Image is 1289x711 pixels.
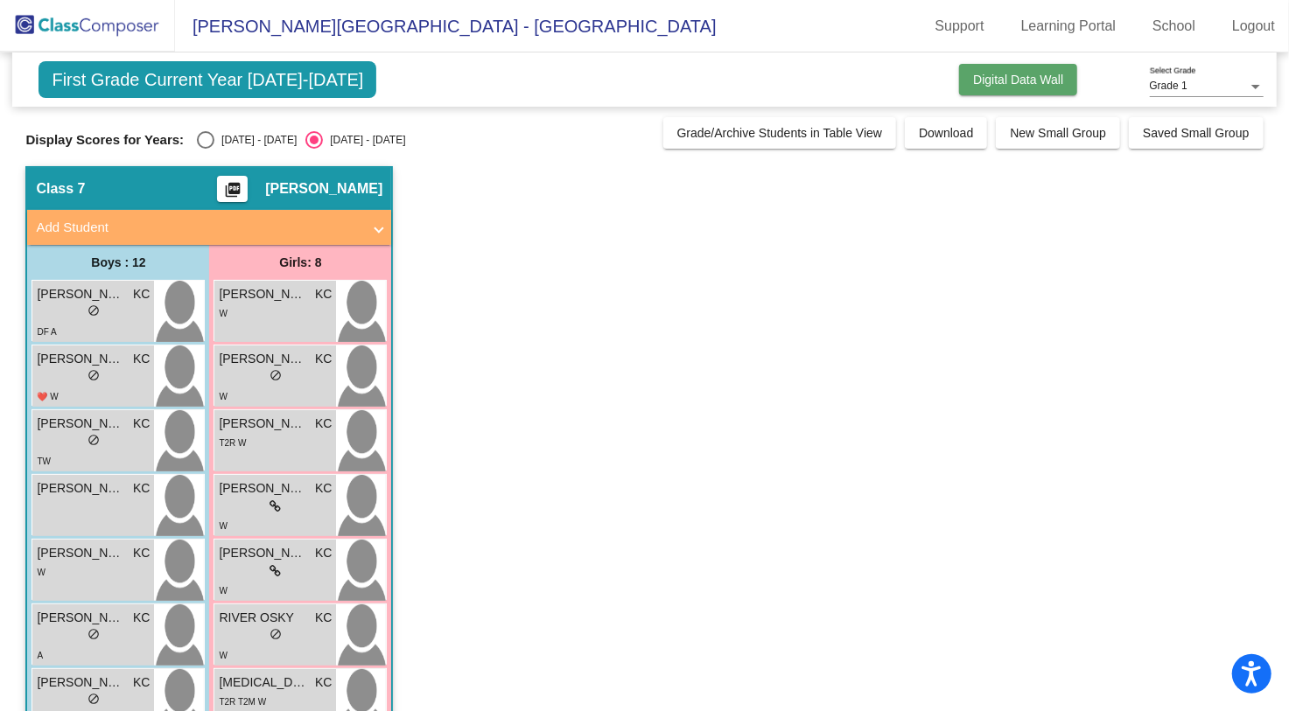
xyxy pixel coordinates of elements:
[315,415,332,433] span: KC
[36,180,85,198] span: Class 7
[219,392,227,401] span: W
[315,544,332,562] span: KC
[222,181,243,206] mat-icon: picture_as_pdf
[175,12,717,40] span: [PERSON_NAME][GEOGRAPHIC_DATA] - [GEOGRAPHIC_DATA]
[37,673,124,692] span: [PERSON_NAME]
[197,131,405,149] mat-radio-group: Select an option
[270,369,282,381] span: do_not_disturb_alt
[209,245,391,280] div: Girls: 8
[270,628,282,640] span: do_not_disturb_alt
[37,457,51,466] span: TW
[133,673,150,692] span: KC
[315,673,332,692] span: KC
[315,609,332,627] span: KC
[37,327,56,337] span: DF A
[37,479,124,498] span: [PERSON_NAME]
[133,479,150,498] span: KC
[133,609,150,627] span: KC
[219,651,227,660] span: W
[219,586,227,596] span: W
[88,434,100,446] span: do_not_disturb_alt
[219,438,246,448] span: T2R W
[1218,12,1289,40] a: Logout
[315,479,332,498] span: KC
[88,693,100,705] span: do_not_disturb_alt
[1010,126,1106,140] span: New Small Group
[133,285,150,303] span: KC
[959,64,1077,95] button: Digital Data Wall
[37,350,124,368] span: [PERSON_NAME]
[27,245,209,280] div: Boys : 12
[315,350,332,368] span: KC
[37,609,124,627] span: [PERSON_NAME]
[219,673,306,692] span: [MEDICAL_DATA][PERSON_NAME]
[996,117,1120,149] button: New Small Group
[37,651,43,660] span: A
[133,350,150,368] span: KC
[677,126,883,140] span: Grade/Archive Students in Table View
[88,369,100,381] span: do_not_disturb_alt
[1150,80,1187,92] span: Grade 1
[1143,126,1249,140] span: Saved Small Group
[1129,117,1263,149] button: Saved Small Group
[133,544,150,562] span: KC
[217,176,248,202] button: Print Students Details
[973,73,1063,87] span: Digital Data Wall
[1007,12,1131,40] a: Learning Portal
[315,285,332,303] span: KC
[37,285,124,303] span: [PERSON_NAME]
[921,12,998,40] a: Support
[88,304,100,317] span: do_not_disturb_alt
[219,479,306,498] span: [PERSON_NAME]
[265,180,382,198] span: [PERSON_NAME]
[25,132,184,148] span: Display Scores for Years:
[219,521,227,531] span: W
[219,285,306,303] span: [PERSON_NAME]
[219,544,306,562] span: [PERSON_NAME]
[39,61,376,98] span: First Grade Current Year [DATE]-[DATE]
[663,117,897,149] button: Grade/Archive Students in Table View
[36,218,361,238] mat-panel-title: Add Student
[219,609,306,627] span: RIVER OSKY
[323,132,405,148] div: [DATE] - [DATE]
[219,415,306,433] span: [PERSON_NAME]
[1138,12,1209,40] a: School
[919,126,973,140] span: Download
[37,544,124,562] span: [PERSON_NAME]
[219,350,306,368] span: [PERSON_NAME]
[37,415,124,433] span: [PERSON_NAME] [PERSON_NAME]
[37,392,58,401] span: ❤️ W
[88,628,100,640] span: do_not_disturb_alt
[219,697,266,707] span: T2R T2M W
[219,309,227,318] span: W
[133,415,150,433] span: KC
[37,568,45,577] span: W
[27,210,391,245] mat-expansion-panel-header: Add Student
[214,132,297,148] div: [DATE] - [DATE]
[905,117,987,149] button: Download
